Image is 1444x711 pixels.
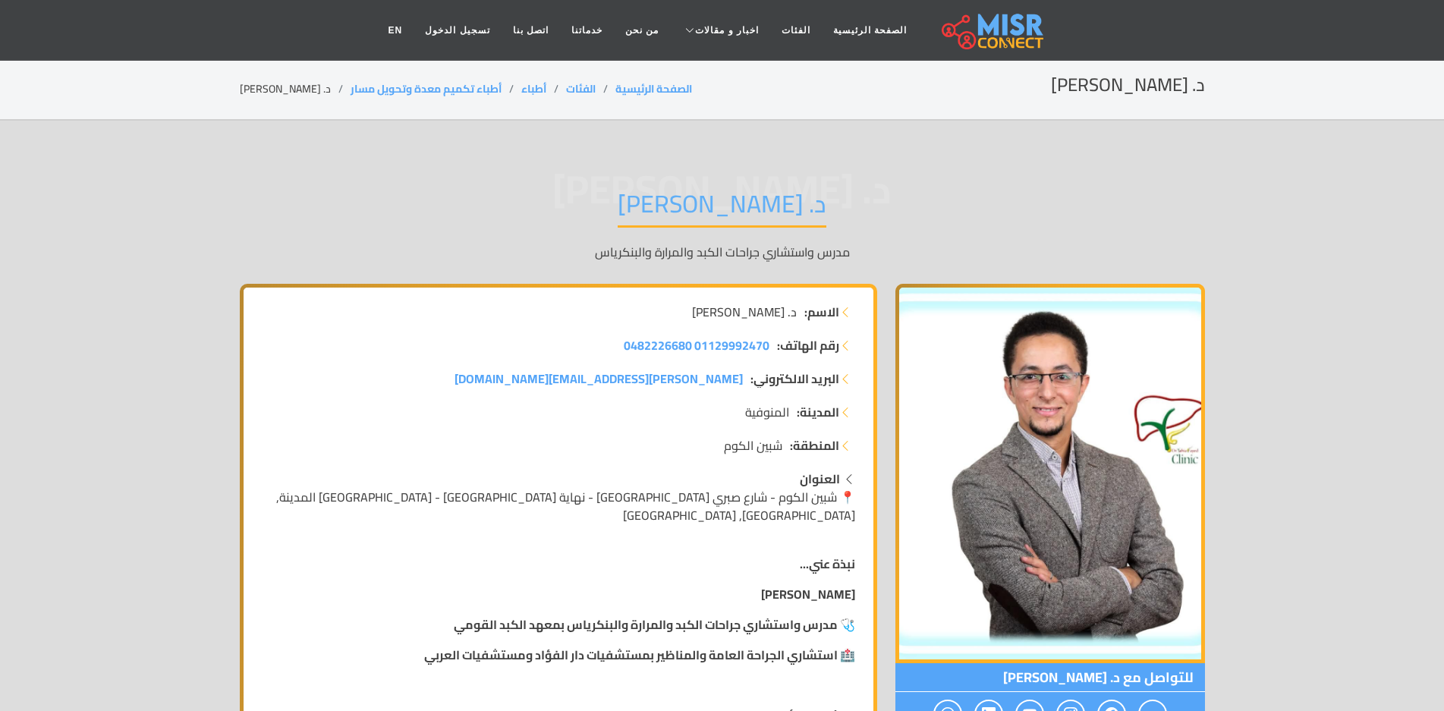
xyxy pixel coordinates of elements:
a: الصفحة الرئيسية [822,16,918,45]
strong: المنطقة: [790,436,839,455]
a: أطباء تكميم معدة وتحويل مسار [351,79,502,99]
a: الفئات [566,79,596,99]
img: د. يحيى أحمد فايد [895,284,1205,663]
span: 01129992470 0482226680 [624,334,769,357]
a: الصفحة الرئيسية [615,79,692,99]
img: main.misr_connect [942,11,1043,49]
a: 01129992470 0482226680 [624,336,769,354]
a: خدماتنا [560,16,614,45]
span: اخبار و مقالات [695,24,759,37]
strong: 🩺 مدرس واستشاري جراحات الكبد والمرارة والبنكرياس بمعهد الكبد القومي [454,613,855,636]
h1: د. [PERSON_NAME] [618,189,826,228]
h2: د. [PERSON_NAME] [1051,74,1205,96]
strong: [PERSON_NAME] [761,583,855,606]
a: أطباء [521,79,546,99]
strong: رقم الهاتف: [777,336,839,354]
a: [PERSON_NAME][EMAIL_ADDRESS][DOMAIN_NAME] [455,370,743,388]
span: د. [PERSON_NAME] [692,303,797,321]
a: تسجيل الدخول [414,16,501,45]
a: اخبار و مقالات [670,16,770,45]
li: د. [PERSON_NAME] [240,81,351,97]
span: للتواصل مع د. [PERSON_NAME] [895,663,1205,692]
span: المنوفية [745,403,789,421]
p: مدرس واستشاري جراحات الكبد والمرارة والبنكرياس [240,243,1205,261]
a: EN [377,16,414,45]
strong: المدينة: [797,403,839,421]
strong: الاسم: [804,303,839,321]
a: اتصل بنا [502,16,560,45]
span: شبين الكوم [724,436,782,455]
a: من نحن [614,16,670,45]
strong: البريد الالكتروني: [750,370,839,388]
strong: نبذة عني... [800,552,855,575]
strong: العنوان [800,467,840,490]
span: [PERSON_NAME][EMAIL_ADDRESS][DOMAIN_NAME] [455,367,743,390]
span: 📍 شبين الكوم - شارع صبري [GEOGRAPHIC_DATA] - نهاية [GEOGRAPHIC_DATA] - [GEOGRAPHIC_DATA] المدينة,... [276,486,855,527]
a: الفئات [770,16,822,45]
strong: 🏥 استشاري الجراحة العامة والمناظير بمستشفيات دار الفؤاد ومستشفيات العربي [424,643,855,666]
